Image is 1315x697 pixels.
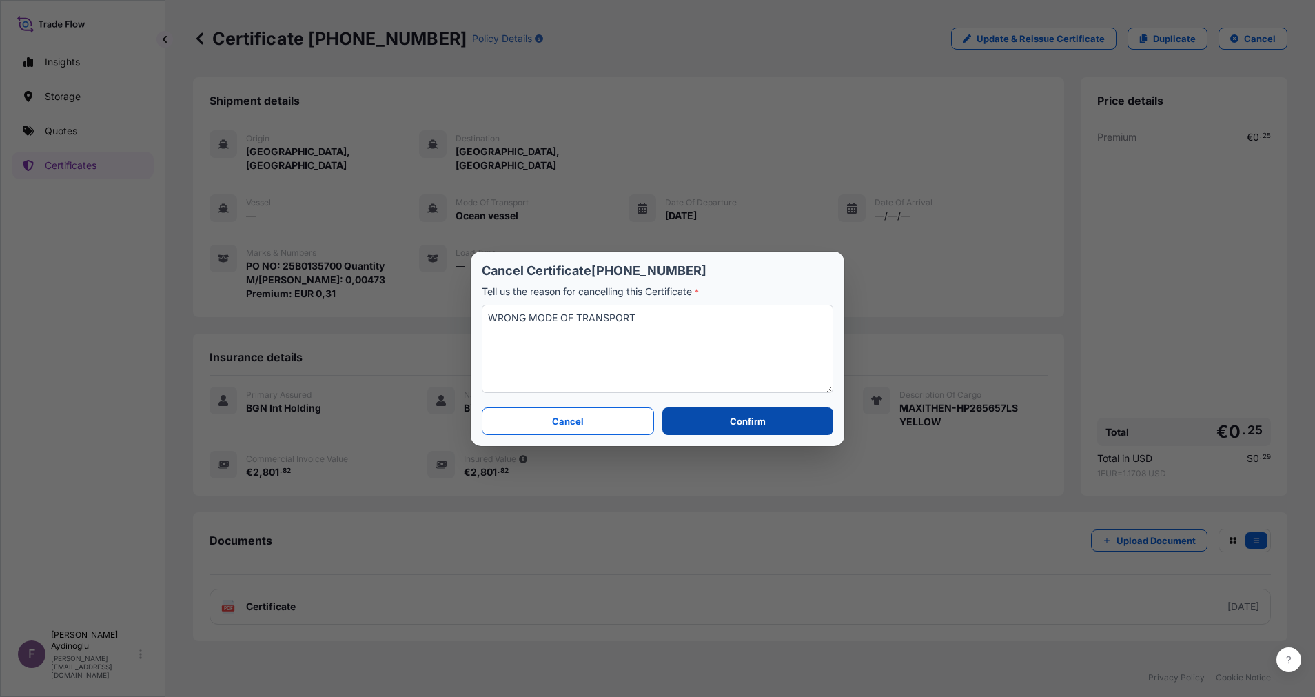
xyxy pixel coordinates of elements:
[662,407,833,435] button: Confirm
[482,305,833,393] textarea: WRONG MODE OF TRANSPORT
[730,414,766,428] p: Confirm
[482,407,654,435] button: Cancel
[482,263,833,279] p: Cancel Certificate [PHONE_NUMBER]
[482,285,833,299] p: Tell us the reason for cancelling this Certificate
[552,414,584,428] p: Cancel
